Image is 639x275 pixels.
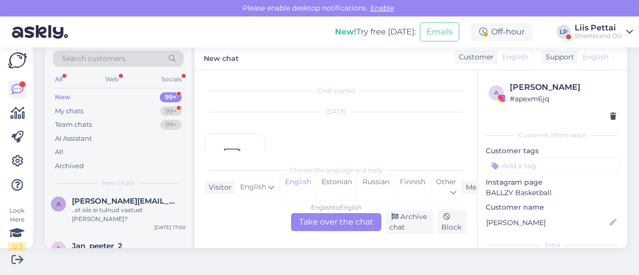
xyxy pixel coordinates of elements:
span: English [502,52,528,62]
div: Web [103,73,121,86]
span: Enable [367,3,397,12]
input: Add name [486,217,608,228]
span: andres.laast@mail.ee [72,197,176,206]
p: Customer tags [486,146,619,156]
div: Me [462,182,476,193]
p: Instagram page [486,177,619,188]
div: English [280,175,316,200]
div: Look Here [8,206,26,251]
span: Jan_peeter_2 [72,242,122,251]
div: Customer information [486,131,619,140]
input: Add a tag [486,158,619,173]
button: Emails [420,22,459,41]
div: LP [557,25,571,39]
div: Liis Pettai [575,24,622,32]
div: Chat started [205,86,467,95]
div: Take over the chat [291,213,381,231]
div: Choose the language and reply [205,166,467,175]
div: Russian [357,175,394,200]
span: a [494,89,499,96]
div: My chats [55,106,83,116]
span: J [57,245,60,253]
div: Archived [55,161,84,171]
div: 99+ [160,106,182,116]
p: BALLZY Basketball [486,188,619,198]
div: English to English [311,203,361,212]
div: # apexm6jq [510,93,616,104]
div: Socials [159,73,184,86]
img: Askly Logo [8,52,27,68]
div: [DATE] 17:00 [154,224,186,231]
div: Estonian [316,175,357,200]
b: New! [335,27,356,36]
span: New chats [102,179,134,188]
div: Team chats [55,120,92,130]
p: Customer name [486,202,619,213]
div: [DATE] [205,107,467,116]
div: Extra [486,241,619,250]
a: Liis PettaiStreetbrand OÜ [575,24,633,40]
span: English [240,182,266,193]
div: 99+ [160,120,182,130]
div: All [55,147,63,157]
div: AI Assistant [55,134,92,144]
div: Support [542,52,574,62]
div: Try free [DATE]: [335,26,416,38]
div: Off-hour [471,23,533,41]
span: Other [436,177,456,186]
span: a [56,200,61,208]
div: Finnish [394,175,430,200]
div: [PERSON_NAME] [510,81,616,93]
div: Customer [455,52,494,62]
span: English [583,52,609,62]
div: Block [437,210,467,234]
div: ..et siis ei tulnud vastust [PERSON_NAME]? [72,206,186,224]
div: 99+ [160,92,182,102]
div: All [53,73,64,86]
div: Streetbrand OÜ [575,32,622,40]
div: Visitor [205,182,232,193]
label: New chat [204,50,239,64]
div: Archive chat [385,210,434,234]
span: Search customers [62,53,125,64]
div: 2 / 3 [8,242,26,251]
div: New [55,92,70,102]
